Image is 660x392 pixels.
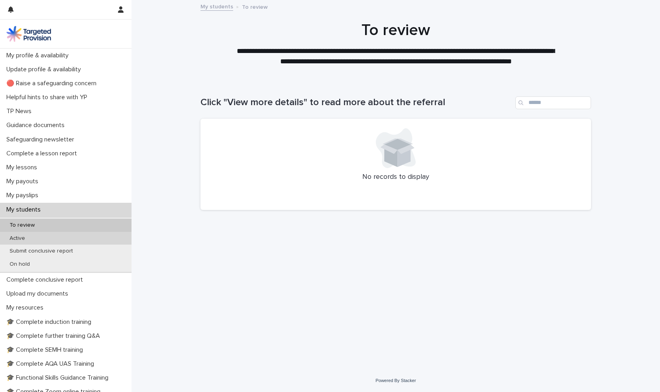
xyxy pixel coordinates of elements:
p: 🎓 Complete SEMH training [3,346,89,354]
p: Upload my documents [3,290,75,298]
input: Search [515,96,591,109]
h1: To review [200,21,591,40]
p: Complete conclusive report [3,276,89,284]
h1: Click "View more details" to read more about the referral [200,97,512,108]
p: 🎓 Functional Skills Guidance Training [3,374,115,382]
p: My payouts [3,178,45,185]
p: My resources [3,304,50,312]
img: M5nRWzHhSzIhMunXDL62 [6,26,51,42]
p: Submit conclusive report [3,248,79,255]
p: Update profile & availability [3,66,87,73]
p: To review [242,2,268,11]
p: My students [3,206,47,214]
p: TP News [3,108,38,115]
p: Complete a lesson report [3,150,83,157]
p: 🎓 Complete AQA UAS Training [3,360,100,368]
p: No records to display [210,173,581,182]
p: To review [3,222,41,229]
p: Active [3,235,31,242]
p: 🎓 Complete further training Q&A [3,332,106,340]
p: Guidance documents [3,122,71,129]
p: 🔴 Raise a safeguarding concern [3,80,103,87]
a: Powered By Stacker [375,378,416,383]
a: My students [200,2,233,11]
p: 🎓 Complete induction training [3,318,98,326]
p: Safeguarding newsletter [3,136,81,143]
p: On hold [3,261,36,268]
p: My payslips [3,192,45,199]
p: Helpful hints to share with YP [3,94,94,101]
p: My profile & availability [3,52,75,59]
p: My lessons [3,164,43,171]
